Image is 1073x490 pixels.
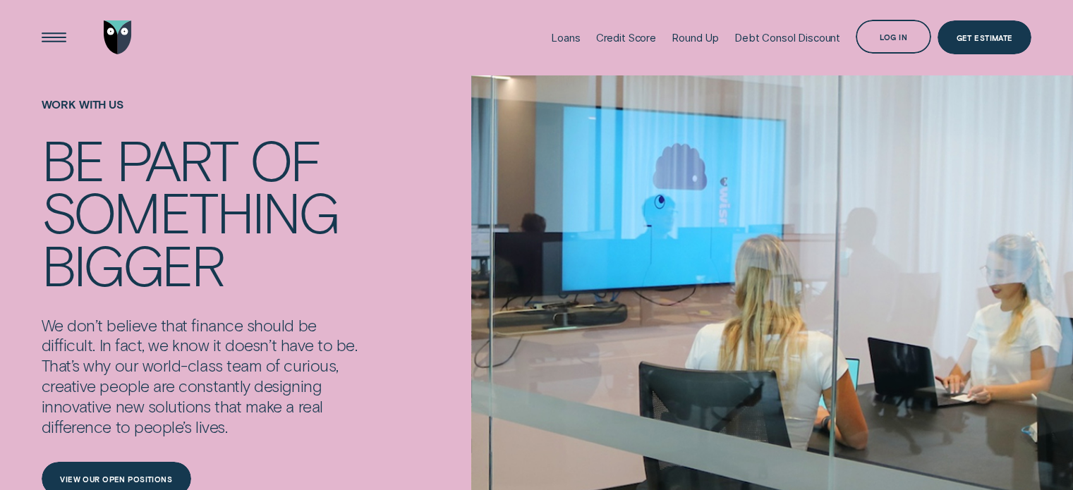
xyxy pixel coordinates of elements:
div: Round Up [672,31,719,44]
div: of [250,133,320,185]
div: Loans [551,31,580,44]
div: Debt Consol Discount [734,31,840,44]
div: Credit Score [596,31,656,44]
button: Open Menu [37,20,71,54]
h1: Work With Us [42,98,368,133]
a: Get Estimate [938,20,1031,54]
p: We don’t believe that finance should be difficult. In fact, we know it doesn’t have to be. That’s... [42,315,368,437]
h4: Be part of something bigger [42,133,368,290]
img: Wisr [104,20,132,54]
div: part [116,133,237,185]
button: Log in [856,20,931,54]
div: bigger [42,238,223,290]
div: something [42,185,339,237]
div: Be [42,133,104,185]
